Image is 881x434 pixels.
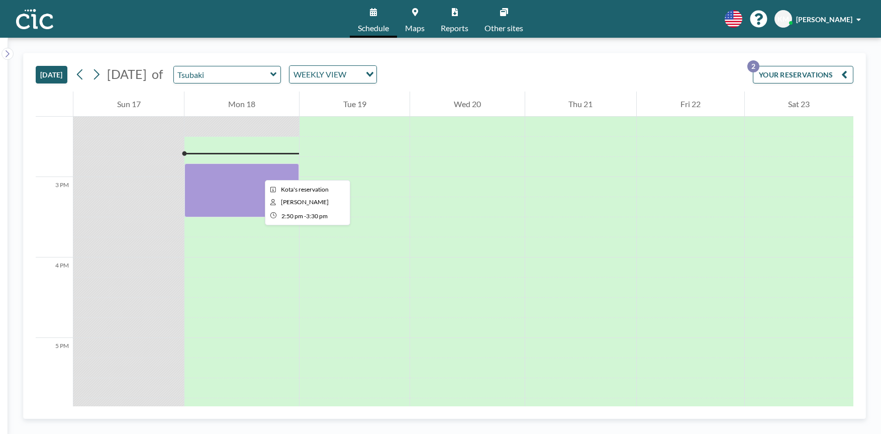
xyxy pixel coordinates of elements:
[152,66,163,82] span: of
[484,24,523,32] span: Other sites
[36,257,73,338] div: 4 PM
[281,186,329,193] span: Kota's reservation
[291,68,348,81] span: WEEKLY VIEW
[410,92,524,117] div: Wed 20
[289,66,376,83] div: Search for option
[796,15,852,24] span: [PERSON_NAME]
[753,66,853,83] button: YOUR RESERVATIONS2
[281,198,329,206] span: Kota Moriyama
[405,24,425,32] span: Maps
[281,212,303,220] span: 2:50 PM
[747,60,759,72] p: 2
[300,92,410,117] div: Tue 19
[777,15,789,24] span: KM
[73,92,184,117] div: Sun 17
[36,66,67,83] button: [DATE]
[184,92,299,117] div: Mon 18
[174,66,270,83] input: Tsubaki
[637,92,744,117] div: Fri 22
[36,177,73,257] div: 3 PM
[304,212,306,220] span: -
[36,97,73,177] div: 2 PM
[441,24,468,32] span: Reports
[306,212,328,220] span: 3:30 PM
[358,24,389,32] span: Schedule
[745,92,853,117] div: Sat 23
[36,338,73,418] div: 5 PM
[349,68,360,81] input: Search for option
[16,9,53,29] img: organization-logo
[525,92,636,117] div: Thu 21
[107,66,147,81] span: [DATE]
